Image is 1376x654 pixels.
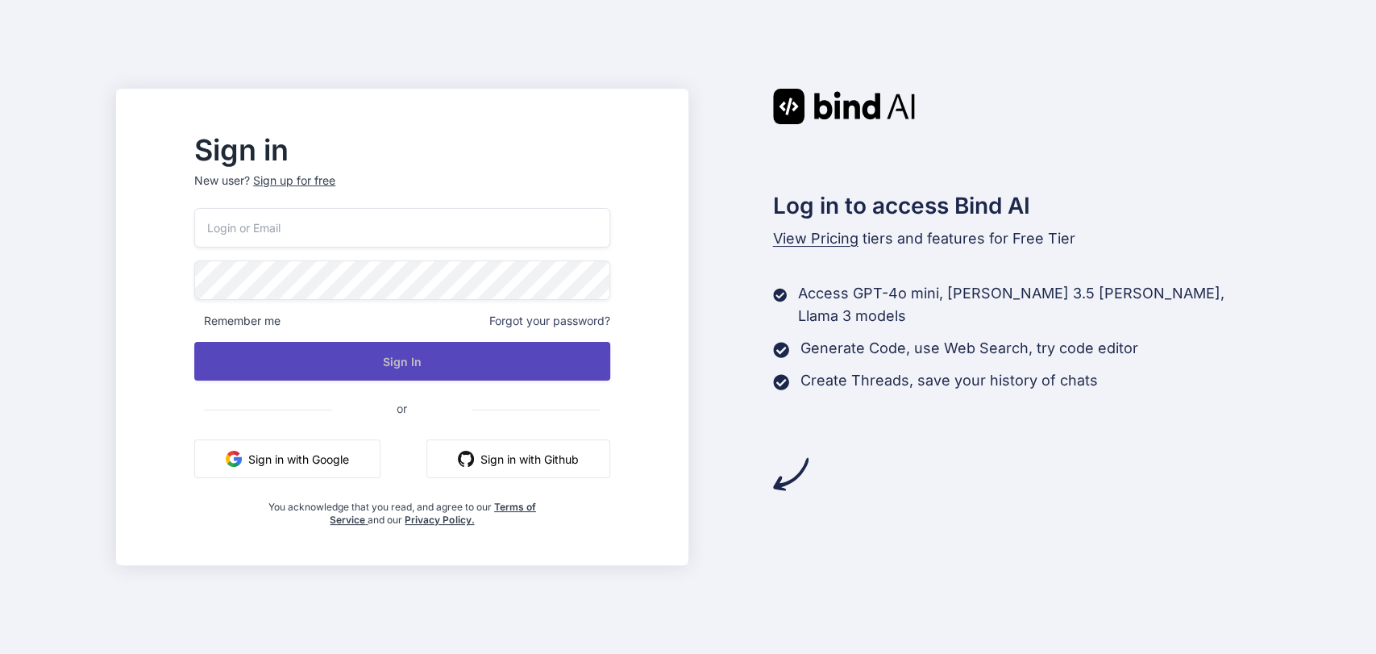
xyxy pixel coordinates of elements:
[194,208,609,248] input: Login or Email
[194,173,609,208] p: New user?
[426,439,610,478] button: Sign in with Github
[405,514,474,526] a: Privacy Policy.
[332,389,472,428] span: or
[773,230,858,247] span: View Pricing
[489,313,610,329] span: Forgot your password?
[253,173,335,189] div: Sign up for free
[773,189,1260,223] h2: Log in to access Bind AI
[458,451,474,467] img: github
[194,313,281,329] span: Remember me
[773,456,809,492] img: arrow
[798,282,1260,327] p: Access GPT-4o mini, [PERSON_NAME] 3.5 [PERSON_NAME], Llama 3 models
[773,89,915,124] img: Bind AI logo
[226,451,242,467] img: google
[800,369,1098,392] p: Create Threads, save your history of chats
[800,337,1138,360] p: Generate Code, use Web Search, try code editor
[194,137,609,163] h2: Sign in
[773,227,1260,250] p: tiers and features for Free Tier
[264,491,541,527] div: You acknowledge that you read, and agree to our and our
[330,501,536,526] a: Terms of Service
[194,342,609,381] button: Sign In
[194,439,380,478] button: Sign in with Google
